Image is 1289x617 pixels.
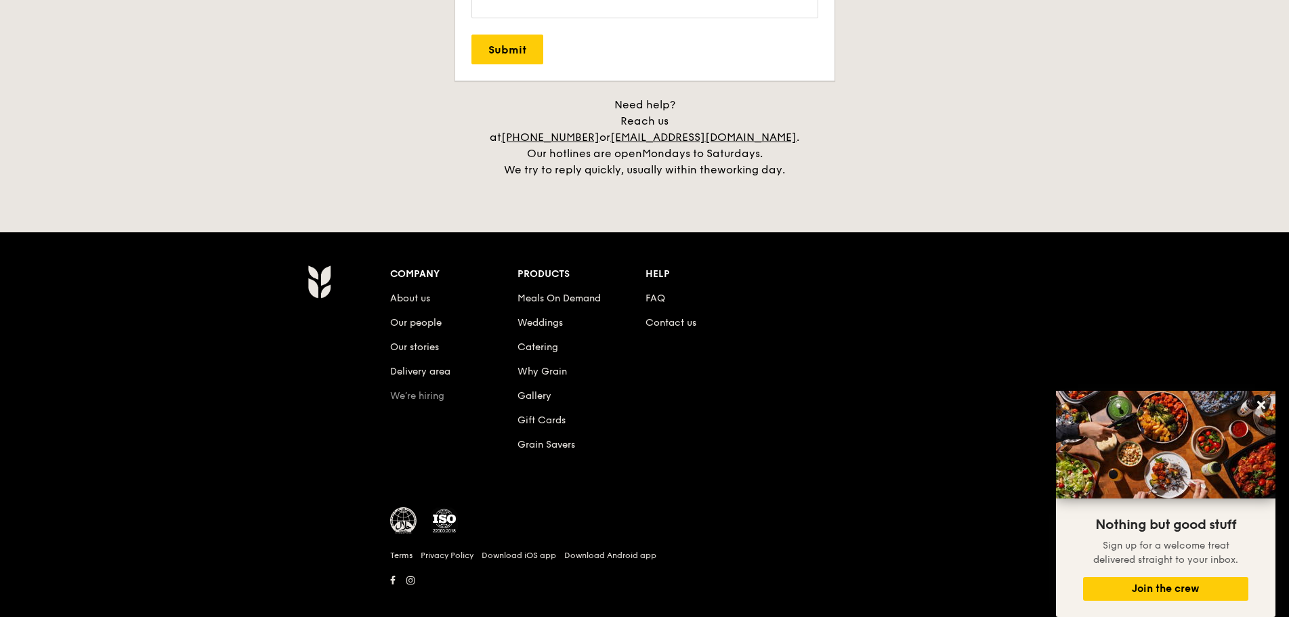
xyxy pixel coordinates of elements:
span: working day. [717,163,785,176]
a: We’re hiring [390,390,444,402]
a: Delivery area [390,366,450,377]
img: AYc88T3wAAAABJRU5ErkJggg== [308,265,331,299]
a: Download iOS app [482,550,556,561]
a: Contact us [646,317,696,328]
img: ISO Certified [431,507,458,534]
img: DSC07876-Edit02-Large.jpeg [1056,391,1275,498]
a: Weddings [517,317,563,328]
a: Gallery [517,390,551,402]
input: Submit [471,35,543,64]
a: Gift Cards [517,414,566,426]
div: Need help? Reach us at or . Our hotlines are open We try to reply quickly, usually within the [476,97,814,178]
a: Our stories [390,341,439,353]
h6: Revision [255,590,1035,601]
a: Catering [517,341,558,353]
div: Help [646,265,774,284]
a: Meals On Demand [517,293,601,304]
a: Why Grain [517,366,567,377]
a: About us [390,293,430,304]
a: [EMAIL_ADDRESS][DOMAIN_NAME] [610,131,797,144]
span: Nothing but good stuff [1095,517,1236,533]
a: Our people [390,317,442,328]
img: MUIS Halal Certified [390,507,417,534]
div: Company [390,265,518,284]
span: Sign up for a welcome treat delivered straight to your inbox. [1093,540,1238,566]
button: Join the crew [1083,577,1248,601]
a: Terms [390,550,413,561]
a: FAQ [646,293,665,304]
a: Grain Savers [517,439,575,450]
a: Privacy Policy [421,550,473,561]
div: Products [517,265,646,284]
a: [PHONE_NUMBER] [501,131,599,144]
a: Download Android app [564,550,656,561]
span: Mondays to Saturdays. [642,147,763,160]
button: Close [1250,394,1272,416]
